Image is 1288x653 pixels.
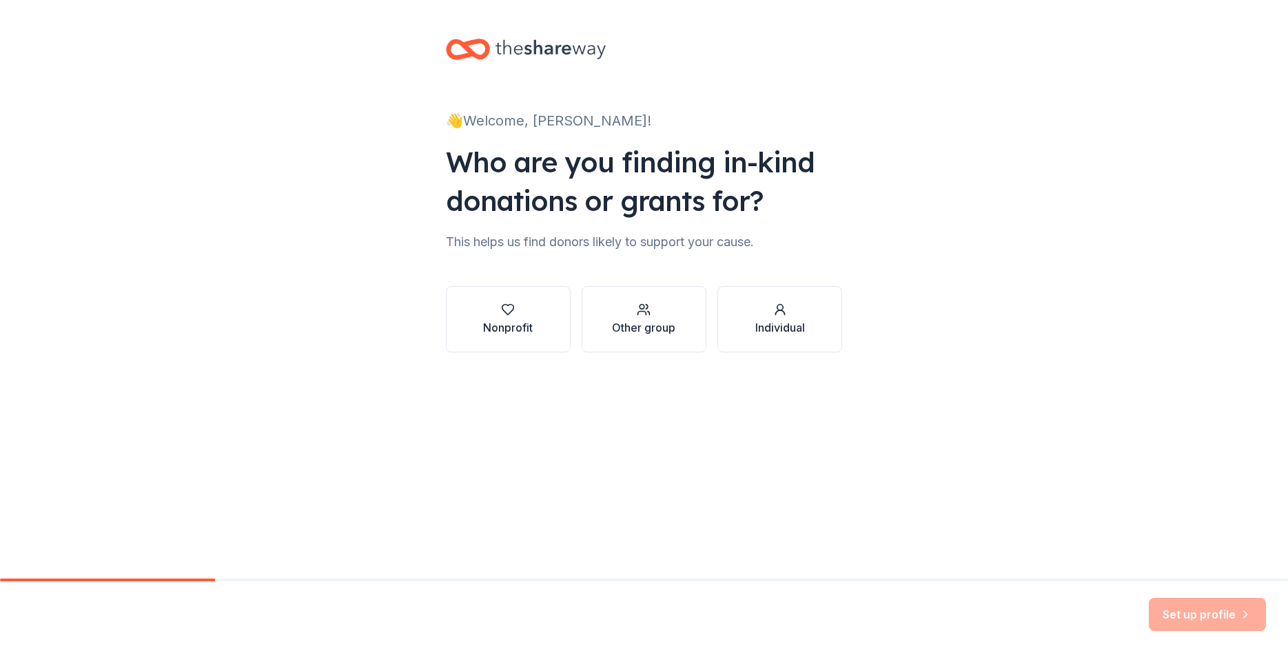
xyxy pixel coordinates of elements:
[755,319,805,336] div: Individual
[582,286,706,352] button: Other group
[612,319,675,336] div: Other group
[446,143,843,220] div: Who are you finding in-kind donations or grants for?
[717,286,842,352] button: Individual
[446,231,843,253] div: This helps us find donors likely to support your cause.
[446,110,843,132] div: 👋 Welcome, [PERSON_NAME]!
[483,319,533,336] div: Nonprofit
[446,286,571,352] button: Nonprofit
